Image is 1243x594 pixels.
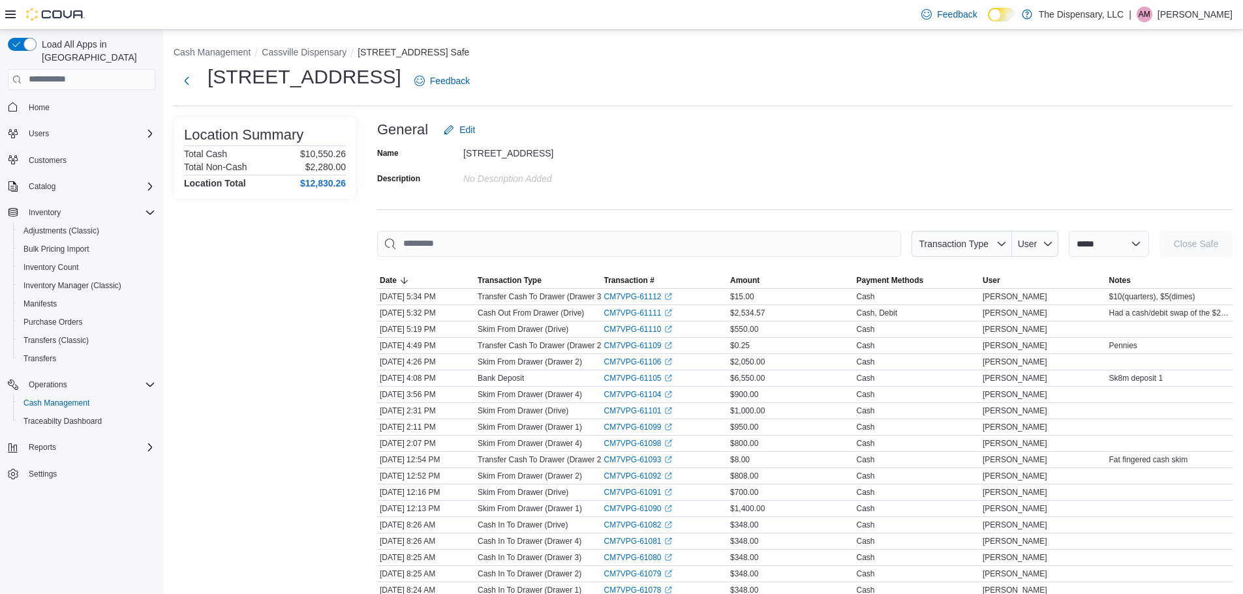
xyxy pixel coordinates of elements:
p: Skim From Drawer (Drive) [478,487,568,497]
span: $950.00 [730,422,758,432]
span: $6,550.00 [730,373,765,383]
svg: External link [664,456,672,464]
a: Settings [23,466,62,482]
span: Transfers [18,351,155,366]
a: Manifests [18,296,62,312]
button: Transaction Type [912,231,1012,257]
span: [PERSON_NAME] [983,487,1047,497]
span: $700.00 [730,487,758,497]
span: [PERSON_NAME] [983,308,1047,318]
span: Catalog [23,179,155,194]
span: $348.00 [730,552,758,563]
a: Feedback [409,68,475,94]
p: Skim From Drawer (Drawer 1) [478,422,582,432]
nav: An example of EuiBreadcrumbs [174,46,1233,61]
span: Cash Management [23,398,89,408]
span: $1,400.00 [730,503,765,514]
span: $348.00 [730,520,758,530]
a: CM7VPG-61106External link [604,357,672,367]
span: AM [1139,7,1150,22]
button: Date [377,273,475,288]
span: Settings [23,466,155,482]
span: [PERSON_NAME] [983,503,1047,514]
span: Pennies [1109,340,1137,351]
p: Transfer Cash To Drawer (Drawer 3) [478,291,604,302]
span: [PERSON_NAME] [983,569,1047,579]
p: Bank Deposit [478,373,524,383]
svg: External link [664,488,672,496]
span: [PERSON_NAME] [983,291,1047,302]
div: Cash [857,503,875,514]
button: Transfers [13,349,161,368]
div: [DATE] 4:49 PM [377,338,475,353]
p: Skim From Drawer (Drawer 2) [478,471,582,481]
div: [DATE] 3:56 PM [377,387,475,402]
div: [DATE] 4:26 PM [377,354,475,370]
svg: External link [664,586,672,594]
button: Cash Management [13,394,161,412]
a: CM7VPG-61092External link [604,471,672,481]
a: CM7VPG-61109External link [604,340,672,351]
div: Cash [857,552,875,563]
p: Cash In To Drawer (Drawer 3) [478,552,581,563]
p: Cash Out From Drawer (Drive) [478,308,584,318]
span: Adjustments (Classic) [23,226,99,236]
svg: External link [664,358,672,366]
a: Purchase Orders [18,314,88,330]
a: CM7VPG-61104External link [604,389,672,400]
span: $15.00 [730,291,754,302]
a: Inventory Manager (Classic) [18,278,127,293]
p: $2,280.00 [305,162,346,172]
a: CM7VPG-61101External link [604,406,672,416]
p: | [1129,7,1131,22]
span: Inventory Manager (Classic) [18,278,155,293]
div: Cash, Debit [857,308,898,318]
button: Transaction # [602,273,728,288]
button: Catalog [3,177,161,196]
span: $1,000.00 [730,406,765,416]
div: [DATE] 5:19 PM [377,321,475,337]
div: [DATE] 5:34 PM [377,289,475,304]
a: Transfers (Classic) [18,333,94,348]
svg: External link [664,472,672,480]
svg: External link [664,423,672,431]
span: $0.25 [730,340,750,351]
div: Cash [857,471,875,481]
span: $348.00 [730,569,758,579]
h6: Total Cash [184,149,227,159]
a: CM7VPG-61082External link [604,520,672,530]
span: Traceabilty Dashboard [18,413,155,429]
span: Inventory Count [18,260,155,275]
h3: Location Summary [184,127,303,143]
span: Customers [23,152,155,168]
svg: External link [664,391,672,398]
a: Bulk Pricing Import [18,241,95,257]
a: CM7VPG-61098External link [604,438,672,449]
p: Cash In To Drawer (Drawer 4) [478,536,581,546]
span: Transfers (Classic) [23,335,89,346]
h1: [STREET_ADDRESS] [207,64,401,90]
span: $348.00 [730,536,758,546]
span: Cash Management [18,395,155,411]
span: [PERSON_NAME] [983,536,1047,546]
input: Dark Mode [988,8,1015,22]
svg: External link [664,439,672,447]
div: [DATE] 4:08 PM [377,370,475,386]
div: [DATE] 8:25 AM [377,566,475,582]
button: Bulk Pricing Import [13,240,161,258]
div: Cash [857,422,875,432]
p: Transfer Cash To Drawer (Drawer 2) [478,454,604,465]
span: Payment Methods [857,275,924,286]
div: Cash [857,406,875,416]
button: Close Safe [1159,231,1233,257]
span: Inventory Manager (Classic) [23,280,121,291]
span: $2,534.57 [730,308,765,318]
div: [DATE] 12:13 PM [377,501,475,516]
a: Traceabilty Dashboard [18,413,107,429]
a: Feedback [916,1,982,27]
button: Edit [438,117,480,143]
svg: External link [664,407,672,415]
span: Traceabilty Dashboard [23,416,102,426]
p: Skim From Drawer (Drawer 4) [478,389,582,400]
span: Reports [29,442,56,453]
